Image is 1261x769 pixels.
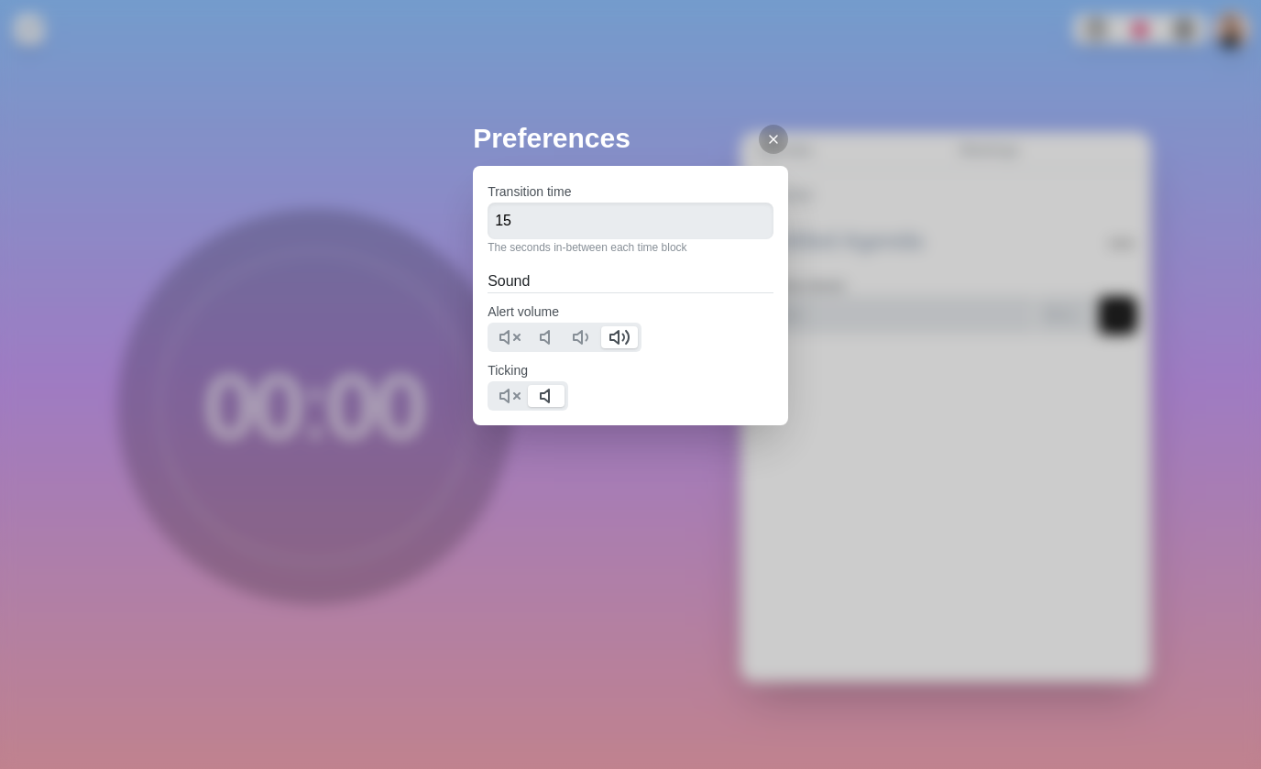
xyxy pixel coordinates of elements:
[473,117,788,159] h2: Preferences
[488,304,559,319] label: Alert volume
[488,184,571,199] label: Transition time
[488,239,773,256] p: The seconds in-between each time block
[488,363,528,378] label: Ticking
[488,270,773,292] h2: Sound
